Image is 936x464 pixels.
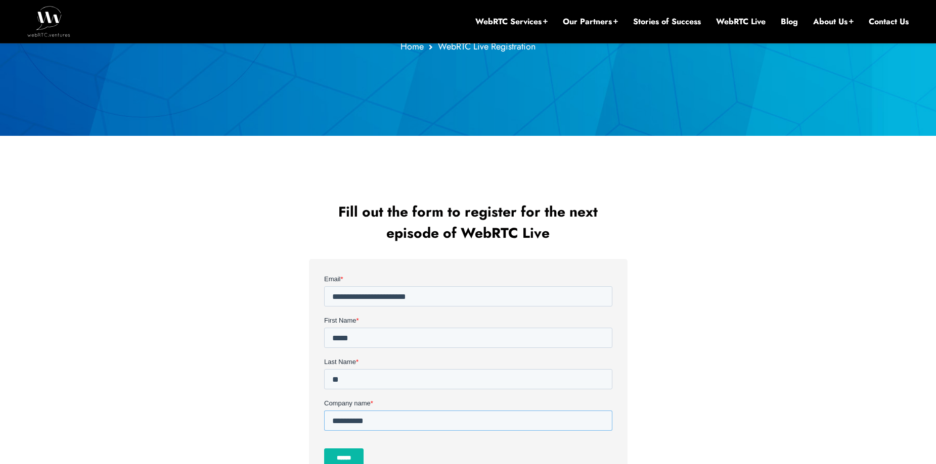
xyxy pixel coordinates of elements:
[563,16,618,27] a: Our Partners
[716,16,766,27] a: WebRTC Live
[633,16,701,27] a: Stories of Success
[475,16,548,27] a: WebRTC Services
[781,16,798,27] a: Blog
[438,40,536,53] span: WebRTC Live Registration
[813,16,854,27] a: About Us
[27,6,70,36] img: WebRTC.ventures
[311,201,625,244] h2: Fill out the form to register for the next episode of WebRTC Live
[400,40,424,53] a: Home
[869,16,909,27] a: Contact Us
